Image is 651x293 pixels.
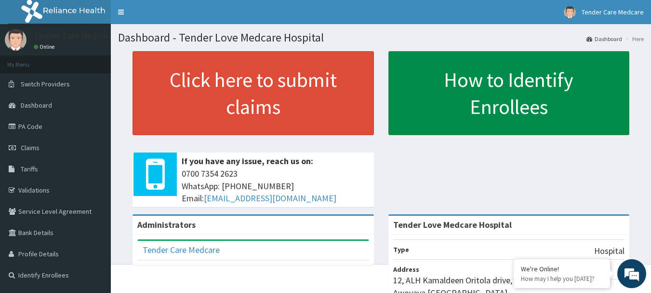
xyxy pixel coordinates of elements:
li: Here [623,35,644,43]
a: Tender Care Medcare [143,244,220,255]
p: Hospital [594,245,624,257]
div: We're Online! [521,265,603,273]
img: User Image [564,6,576,18]
span: Tariffs [21,165,38,173]
b: Address [393,265,419,274]
span: Dashboard [21,101,52,110]
p: Tender Care Medcare [34,31,113,40]
img: User Image [5,29,27,51]
a: Online [34,43,57,50]
span: 0700 7354 2623 WhatsApp: [PHONE_NUMBER] Email: [182,167,369,205]
p: How may I help you today? [521,275,603,283]
span: Claims [21,143,40,152]
a: [EMAIL_ADDRESS][DOMAIN_NAME] [204,193,336,204]
a: Click here to submit claims [133,51,374,135]
b: Type [393,245,409,254]
a: Dashboard [586,35,622,43]
b: If you have any issue, reach us on: [182,155,313,167]
a: How to Identify Enrollees [388,51,630,135]
strong: Tender Love Medcare Hospital [393,219,512,230]
b: Administrators [137,219,196,230]
h1: Dashboard - Tender Love Medcare Hospital [118,31,644,44]
span: Switch Providers [21,80,70,88]
span: Tender Care Medcare [582,8,644,16]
